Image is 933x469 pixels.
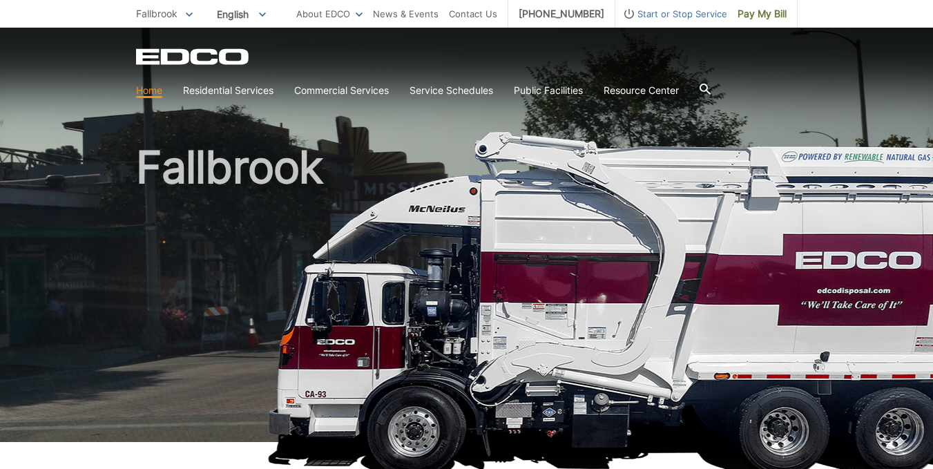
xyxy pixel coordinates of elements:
a: Public Facilities [514,83,583,98]
a: Contact Us [449,6,497,21]
a: EDCD logo. Return to the homepage. [136,48,251,65]
a: Resource Center [604,83,679,98]
a: About EDCO [296,6,363,21]
span: Pay My Bill [738,6,787,21]
a: Home [136,83,162,98]
span: English [206,3,276,26]
a: Residential Services [183,83,273,98]
span: Fallbrook [136,8,177,19]
a: Commercial Services [294,83,389,98]
a: Service Schedules [410,83,493,98]
h1: Fallbrook [136,145,798,448]
a: News & Events [373,6,439,21]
